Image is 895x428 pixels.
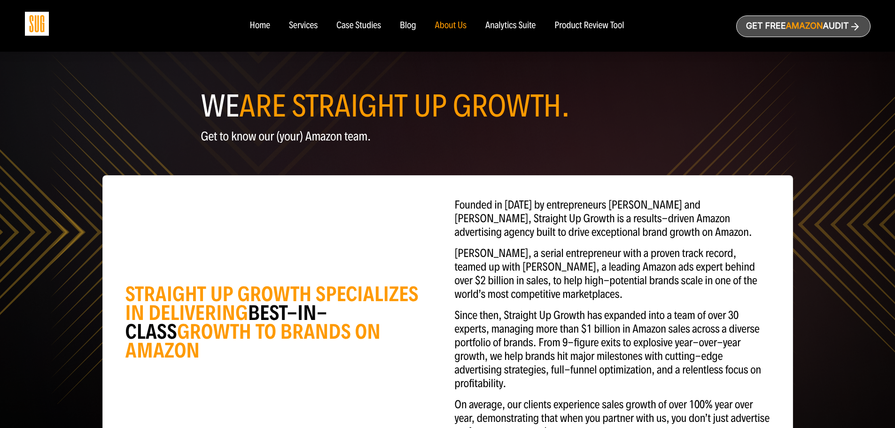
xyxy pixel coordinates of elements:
p: Since then, Straight Up Growth has expanded into a team of over 30 experts, managing more than $1... [455,309,770,390]
a: About Us [435,21,467,31]
span: BEST-IN-CLASS [125,300,327,344]
a: Blog [400,21,416,31]
p: [PERSON_NAME], a serial entrepreneur with a proven track record, teamed up with [PERSON_NAME], a ... [455,247,770,301]
a: Product Review Tool [554,21,624,31]
h1: WE [201,92,694,120]
p: Founded in [DATE] by entrepreneurs [PERSON_NAME] and [PERSON_NAME], Straight Up Growth is a resul... [455,198,770,239]
img: Sug [25,12,49,36]
a: Analytics Suite [485,21,536,31]
a: Services [289,21,318,31]
a: Case Studies [336,21,381,31]
p: Get to know our (your) Amazon team. [201,130,694,143]
span: Amazon [786,21,823,31]
a: Get freeAmazonAudit [736,16,871,37]
div: STRAIGHT UP GROWTH SPECIALIZES IN DELIVERING GROWTH TO BRANDS ON AMAZON [125,285,441,360]
a: Home [249,21,270,31]
span: ARE STRAIGHT UP GROWTH. [239,87,570,125]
